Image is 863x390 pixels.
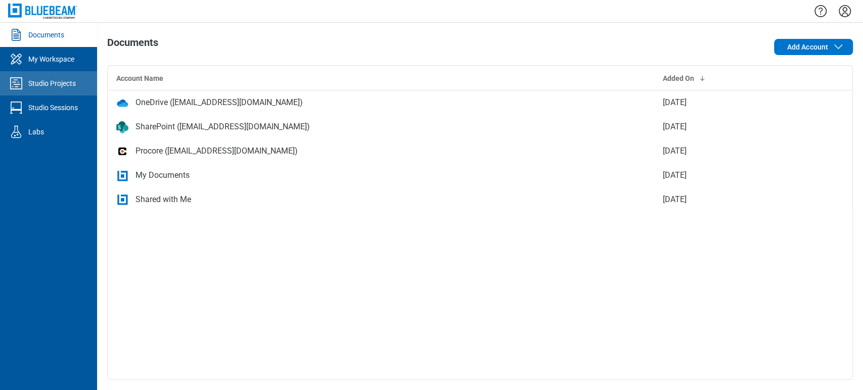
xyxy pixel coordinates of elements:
[655,90,803,115] td: [DATE]
[135,145,298,157] div: Procore ([EMAIL_ADDRESS][DOMAIN_NAME])
[655,115,803,139] td: [DATE]
[28,54,74,64] div: My Workspace
[28,78,76,88] div: Studio Projects
[108,66,852,212] table: bb-data-table
[655,187,803,212] td: [DATE]
[8,27,24,43] svg: Documents
[787,42,828,52] span: Add Account
[663,73,795,83] div: Added On
[135,169,190,181] div: My Documents
[28,30,64,40] div: Documents
[837,3,853,20] button: Settings
[135,96,303,109] div: OneDrive ([EMAIL_ADDRESS][DOMAIN_NAME])
[8,100,24,116] svg: Studio Sessions
[116,73,647,83] div: Account Name
[135,193,191,206] div: Shared with Me
[655,139,803,163] td: [DATE]
[8,75,24,91] svg: Studio Projects
[107,37,158,53] h1: Documents
[774,39,853,55] button: Add Account
[8,124,24,140] svg: Labs
[8,51,24,67] svg: My Workspace
[28,103,78,113] div: Studio Sessions
[28,127,44,137] div: Labs
[8,4,77,18] img: Bluebeam, Inc.
[655,163,803,187] td: [DATE]
[135,121,310,133] div: SharePoint ([EMAIL_ADDRESS][DOMAIN_NAME])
